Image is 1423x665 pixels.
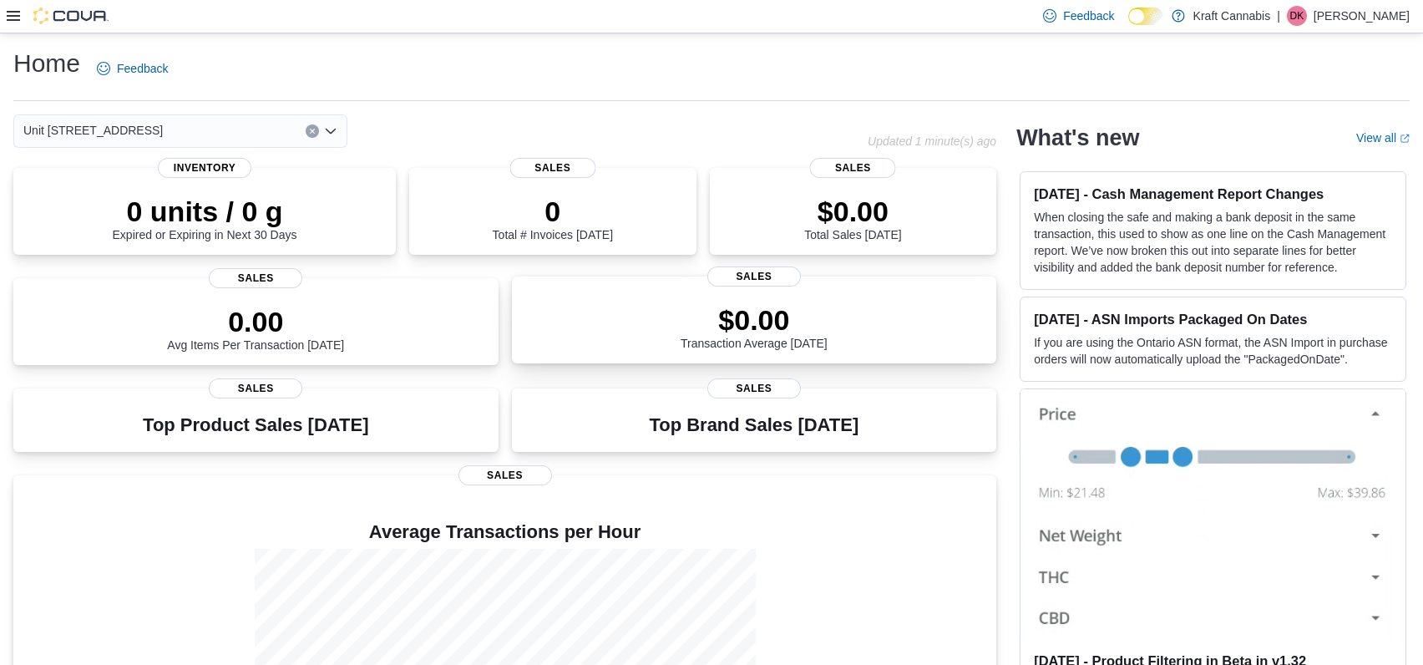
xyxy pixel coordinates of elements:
[1034,311,1392,327] h3: [DATE] - ASN Imports Packaged On Dates
[158,158,251,178] span: Inventory
[1193,6,1271,26] p: Kraft Cannabis
[13,47,80,80] h1: Home
[649,415,858,435] h3: Top Brand Sales [DATE]
[1400,134,1410,144] svg: External link
[1356,131,1410,145] a: View allExternal link
[1290,6,1304,26] span: DK
[167,305,344,338] p: 0.00
[458,465,552,485] span: Sales
[143,415,368,435] h3: Top Product Sales [DATE]
[1314,6,1410,26] p: [PERSON_NAME]
[681,303,828,337] p: $0.00
[324,124,337,138] button: Open list of options
[1287,6,1307,26] div: Dustin Kraft
[23,120,163,140] span: Unit [STREET_ADDRESS]
[209,378,302,398] span: Sales
[167,305,344,352] div: Avg Items Per Transaction [DATE]
[113,195,297,228] p: 0 units / 0 g
[493,195,613,241] div: Total # Invoices [DATE]
[681,303,828,350] div: Transaction Average [DATE]
[209,268,302,288] span: Sales
[1063,8,1114,24] span: Feedback
[113,195,297,241] div: Expired or Expiring in Next 30 Days
[306,124,319,138] button: Clear input
[1277,6,1280,26] p: |
[117,60,168,77] span: Feedback
[707,378,801,398] span: Sales
[810,158,896,178] span: Sales
[1016,124,1139,151] h2: What's new
[707,267,801,287] span: Sales
[804,195,901,228] p: $0.00
[1128,25,1129,26] span: Dark Mode
[1034,334,1392,368] p: If you are using the Ontario ASN format, the ASN Import in purchase orders will now automatically...
[33,8,109,24] img: Cova
[868,135,996,148] p: Updated 1 minute(s) ago
[1034,209,1392,276] p: When closing the safe and making a bank deposit in the same transaction, this used to show as one...
[804,195,901,241] div: Total Sales [DATE]
[27,522,983,542] h4: Average Transactions per Hour
[493,195,613,228] p: 0
[509,158,595,178] span: Sales
[1128,8,1163,25] input: Dark Mode
[90,52,175,85] a: Feedback
[1034,185,1392,202] h3: [DATE] - Cash Management Report Changes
